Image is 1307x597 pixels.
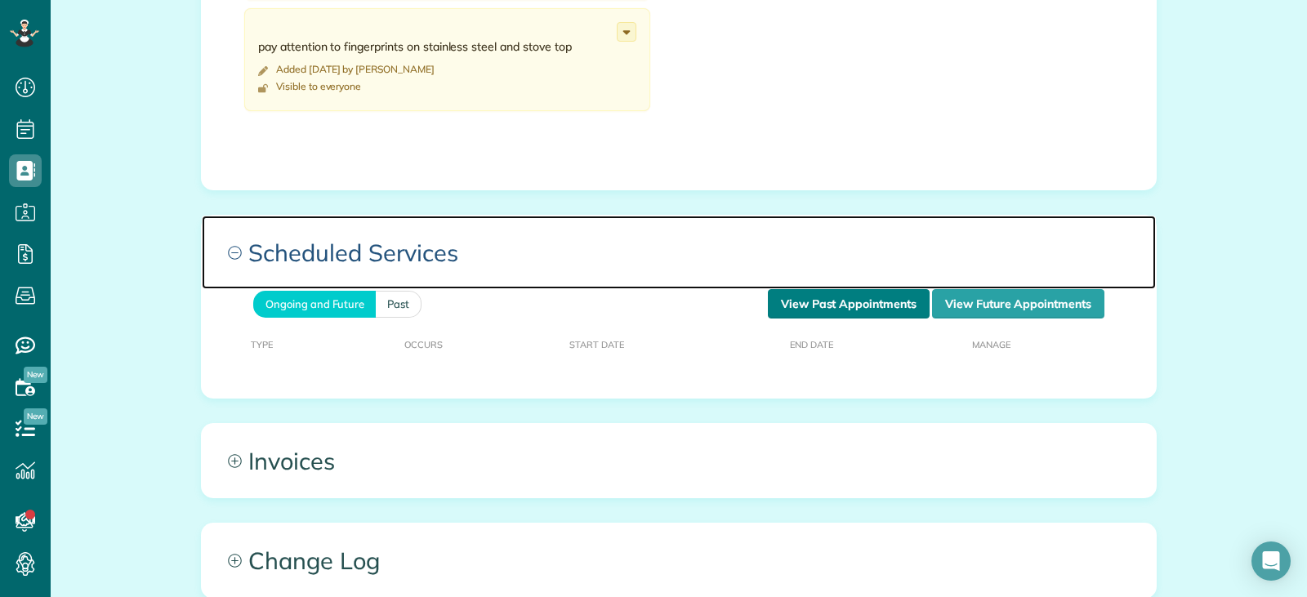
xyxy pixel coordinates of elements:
div: Open Intercom Messenger [1251,541,1291,581]
div: pay attention to fingerprints on stainless steel and stove top [258,22,617,55]
span: New [24,367,47,383]
th: Type [226,319,398,368]
a: Scheduled Services [202,216,1156,289]
a: View Future Appointments [932,289,1104,319]
div: Visible to everyone [276,80,361,93]
a: Past [376,291,422,318]
a: View Past Appointments [768,289,930,319]
a: Ongoing and Future [253,291,376,318]
th: Start Date [563,319,783,368]
th: Manage [966,319,1131,368]
th: End Date [783,319,966,368]
span: New [24,408,47,425]
time: Added [DATE] by [PERSON_NAME] [276,63,435,75]
th: Occurs [398,319,564,368]
a: Change Log [202,523,1156,597]
a: Invoices [202,424,1156,497]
